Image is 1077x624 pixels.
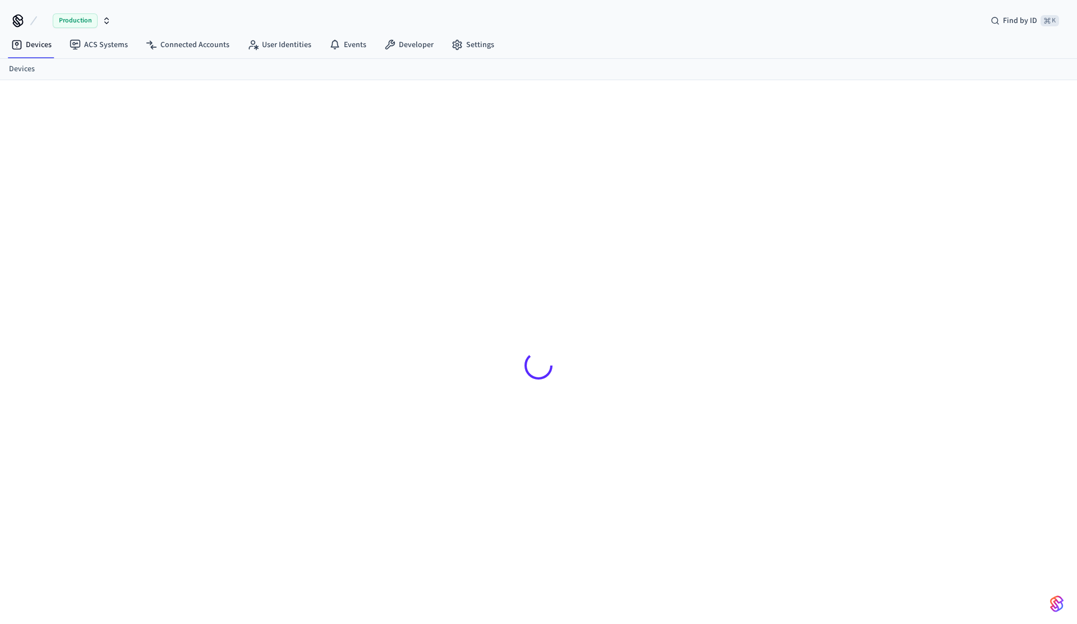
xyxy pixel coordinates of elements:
[1050,595,1064,613] img: SeamLogoGradient.69752ec5.svg
[443,35,503,55] a: Settings
[982,11,1068,31] div: Find by ID⌘ K
[375,35,443,55] a: Developer
[9,63,35,75] a: Devices
[320,35,375,55] a: Events
[1041,15,1059,26] span: ⌘ K
[2,35,61,55] a: Devices
[137,35,238,55] a: Connected Accounts
[53,13,98,28] span: Production
[1003,15,1037,26] span: Find by ID
[61,35,137,55] a: ACS Systems
[238,35,320,55] a: User Identities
